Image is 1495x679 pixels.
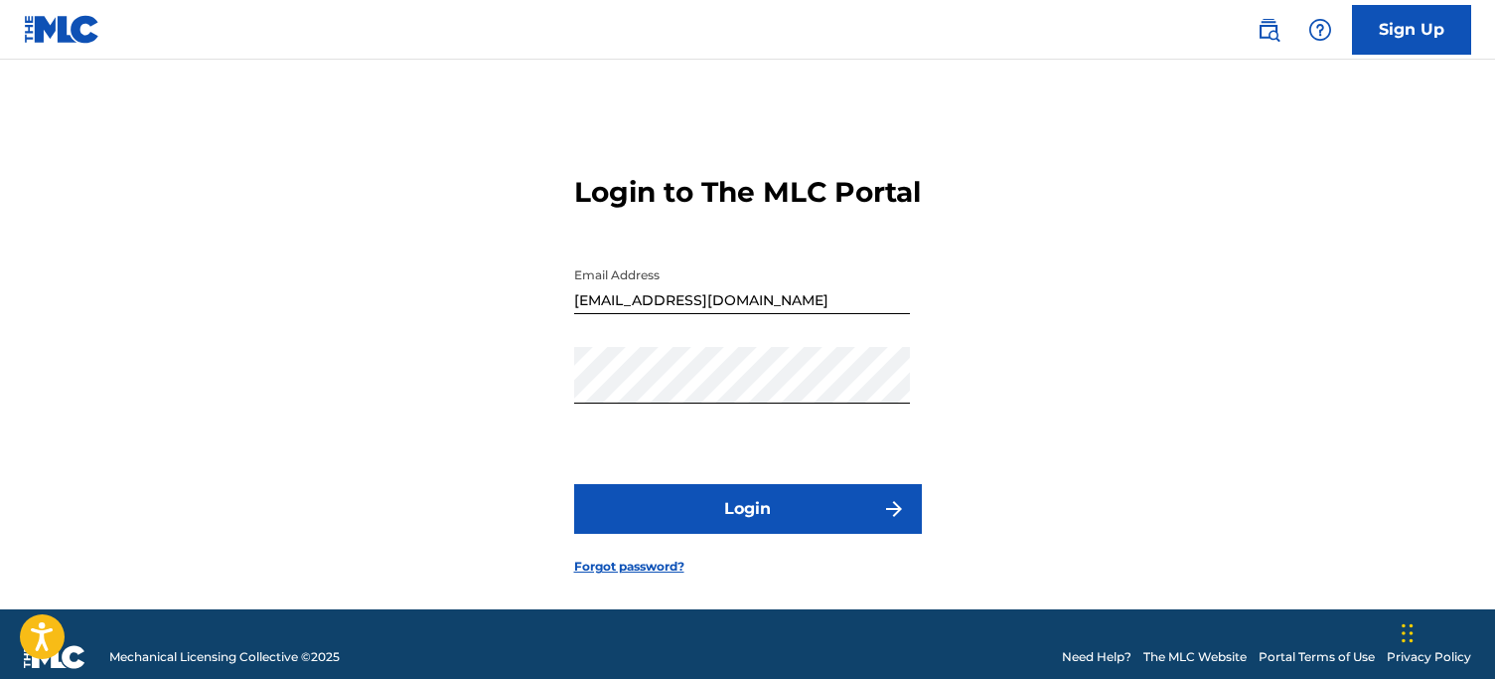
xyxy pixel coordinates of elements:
[1396,584,1495,679] iframe: Chat Widget
[574,175,921,210] h3: Login to The MLC Portal
[1387,648,1471,666] a: Privacy Policy
[1352,5,1471,55] a: Sign Up
[1402,603,1414,663] div: Drag
[1259,648,1375,666] a: Portal Terms of Use
[1300,10,1340,50] div: Help
[882,497,906,521] img: f7272a7cc735f4ea7f67.svg
[1249,10,1288,50] a: Public Search
[24,15,100,44] img: MLC Logo
[1062,648,1131,666] a: Need Help?
[574,558,684,576] a: Forgot password?
[24,645,85,669] img: logo
[1308,18,1332,42] img: help
[574,484,922,534] button: Login
[1143,648,1247,666] a: The MLC Website
[1257,18,1280,42] img: search
[109,648,340,666] span: Mechanical Licensing Collective © 2025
